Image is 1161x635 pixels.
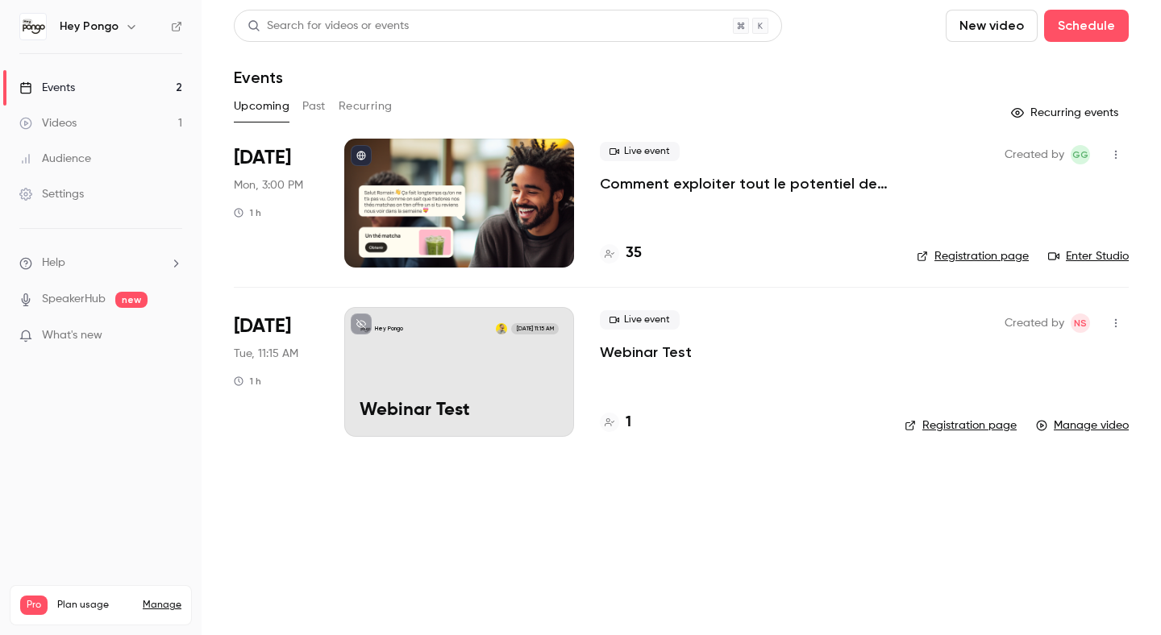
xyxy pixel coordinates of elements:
[600,310,680,330] span: Live event
[234,346,298,362] span: Tue, 11:15 AM
[600,342,692,362] a: Webinar Test
[1005,145,1064,164] span: Created by
[42,255,65,272] span: Help
[302,93,326,119] button: Past
[234,206,261,219] div: 1 h
[626,412,631,434] h4: 1
[19,186,84,202] div: Settings
[42,291,106,308] a: SpeakerHub
[20,14,46,39] img: Hey Pongo
[905,417,1017,434] a: Registration page
[234,177,303,193] span: Mon, 3:00 PM
[600,174,891,193] a: Comment exploiter tout le potentiel de Pongo pour générer plus de revenus ?
[234,375,261,388] div: 1 h
[20,596,48,615] span: Pro
[19,115,77,131] div: Videos
[1044,10,1129,42] button: Schedule
[1005,313,1064,333] span: Created by
[600,142,680,161] span: Live event
[360,401,559,421] p: Webinar Test
[600,243,642,264] a: 35
[511,323,558,334] span: [DATE] 11:15 AM
[344,307,574,436] a: Webinar TestHey PongoNicolas Samir[DATE] 11:15 AMWebinar Test
[19,80,75,96] div: Events
[234,145,291,171] span: [DATE]
[946,10,1038,42] button: New video
[1071,313,1090,333] span: Nicolas Samir
[234,139,318,268] div: Oct 6 Mon, 3:00 PM (Europe/Paris)
[248,18,409,35] div: Search for videos or events
[1071,145,1090,164] span: Growth Growth
[1072,145,1088,164] span: GG
[234,307,318,436] div: Oct 7 Tue, 11:15 AM (Europe/Paris)
[1048,248,1129,264] a: Enter Studio
[600,412,631,434] a: 1
[626,243,642,264] h4: 35
[60,19,119,35] h6: Hey Pongo
[19,255,182,272] li: help-dropdown-opener
[19,151,91,167] div: Audience
[42,327,102,344] span: What's new
[375,325,403,333] p: Hey Pongo
[143,599,181,612] a: Manage
[234,93,289,119] button: Upcoming
[1004,100,1129,126] button: Recurring events
[339,93,393,119] button: Recurring
[917,248,1029,264] a: Registration page
[115,292,148,308] span: new
[1074,313,1087,333] span: NS
[234,68,283,87] h1: Events
[234,313,291,339] span: [DATE]
[496,323,507,334] img: Nicolas Samir
[1036,417,1129,434] a: Manage video
[57,599,133,612] span: Plan usage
